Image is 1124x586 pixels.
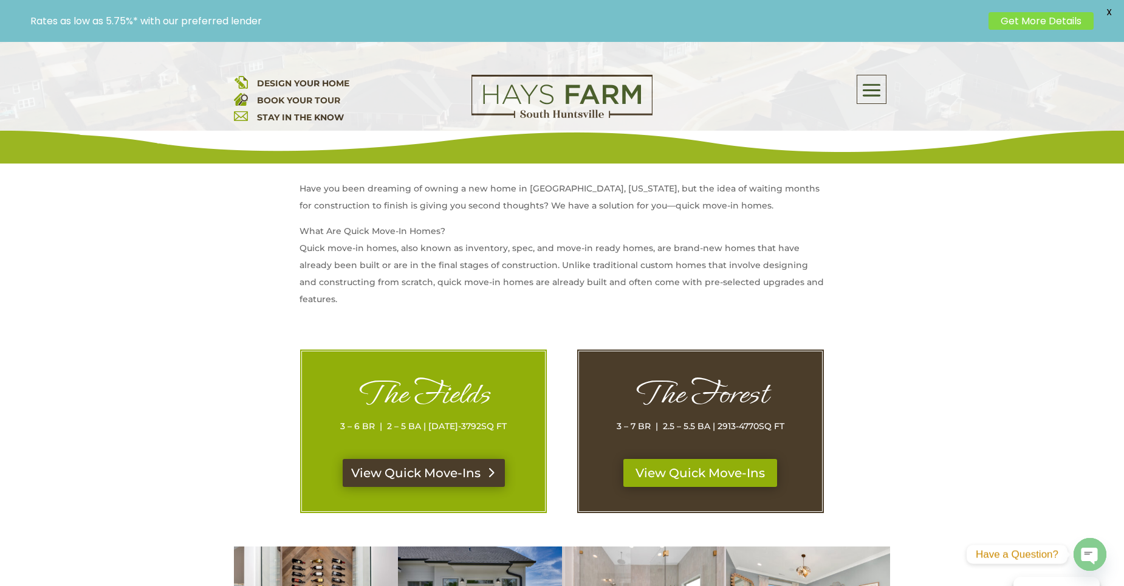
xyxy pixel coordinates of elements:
p: What Are Quick Move-In Homes? Quick move-in homes, also known as inventory, spec, and move-in rea... [300,222,824,316]
span: 3 – 6 BR | 2 – 5 BA | [DATE]-3792 [340,421,481,432]
h1: The Forest [603,376,798,418]
p: 3 – 7 BR | 2.5 – 5.5 BA | 2913-4770 [603,418,798,435]
img: book your home tour [234,92,248,106]
p: Have you been dreaming of owning a new home in [GEOGRAPHIC_DATA], [US_STATE], but the idea of wai... [300,180,824,222]
a: hays farm homes huntsville development [471,110,653,121]
img: Logo [471,75,653,119]
a: DESIGN YOUR HOME [257,78,349,89]
a: STAY IN THE KNOW [257,112,344,123]
a: Get More Details [989,12,1094,30]
span: SQ FT [481,421,507,432]
p: Rates as low as 5.75%* with our preferred lender [30,15,982,27]
a: BOOK YOUR TOUR [257,95,340,106]
h1: The Fields [326,376,521,418]
span: X [1100,3,1118,21]
img: design your home [234,75,248,89]
span: SQ FT [759,421,784,432]
a: View Quick Move-Ins [623,459,777,487]
a: View Quick Move-Ins [343,459,505,487]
